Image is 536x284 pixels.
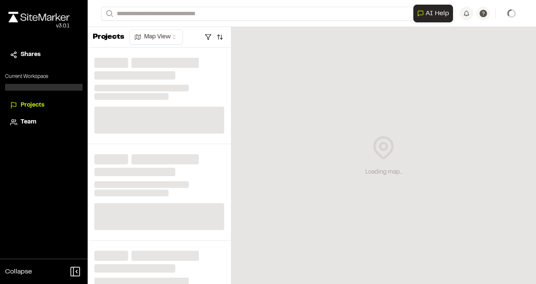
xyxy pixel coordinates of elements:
[5,73,83,80] p: Current Workspace
[413,5,453,22] button: Open AI Assistant
[8,22,70,30] div: Oh geez...please don't...
[5,267,32,277] span: Collapse
[365,168,402,177] div: Loading map...
[10,50,78,59] a: Shares
[101,7,116,21] button: Search
[426,8,449,19] span: AI Help
[21,101,44,110] span: Projects
[10,101,78,110] a: Projects
[93,32,124,43] p: Projects
[413,5,456,22] div: Open AI Assistant
[21,118,36,127] span: Team
[10,118,78,127] a: Team
[8,12,70,22] img: rebrand.png
[21,50,40,59] span: Shares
